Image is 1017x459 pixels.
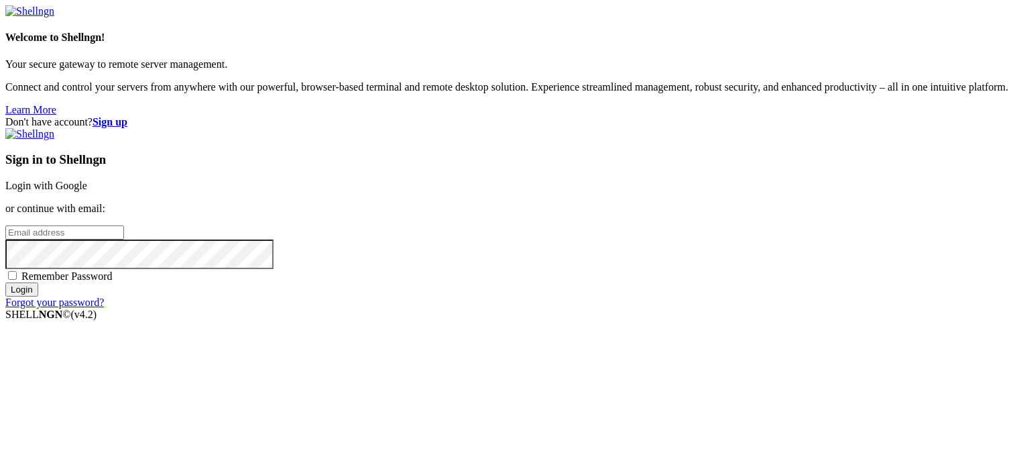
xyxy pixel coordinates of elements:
[5,225,124,240] input: Email address
[5,203,1012,215] p: or continue with email:
[93,116,127,127] a: Sign up
[5,283,38,297] input: Login
[5,32,1012,44] h4: Welcome to Shellngn!
[39,309,63,320] b: NGN
[5,81,1012,93] p: Connect and control your servers from anywhere with our powerful, browser-based terminal and remo...
[5,5,54,17] img: Shellngn
[5,58,1012,70] p: Your secure gateway to remote server management.
[5,180,87,191] a: Login with Google
[5,152,1012,167] h3: Sign in to Shellngn
[71,309,97,320] span: 4.2.0
[5,297,104,308] a: Forgot your password?
[8,271,17,280] input: Remember Password
[5,104,56,115] a: Learn More
[5,309,97,320] span: SHELL ©
[21,270,113,282] span: Remember Password
[5,116,1012,128] div: Don't have account?
[5,128,54,140] img: Shellngn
